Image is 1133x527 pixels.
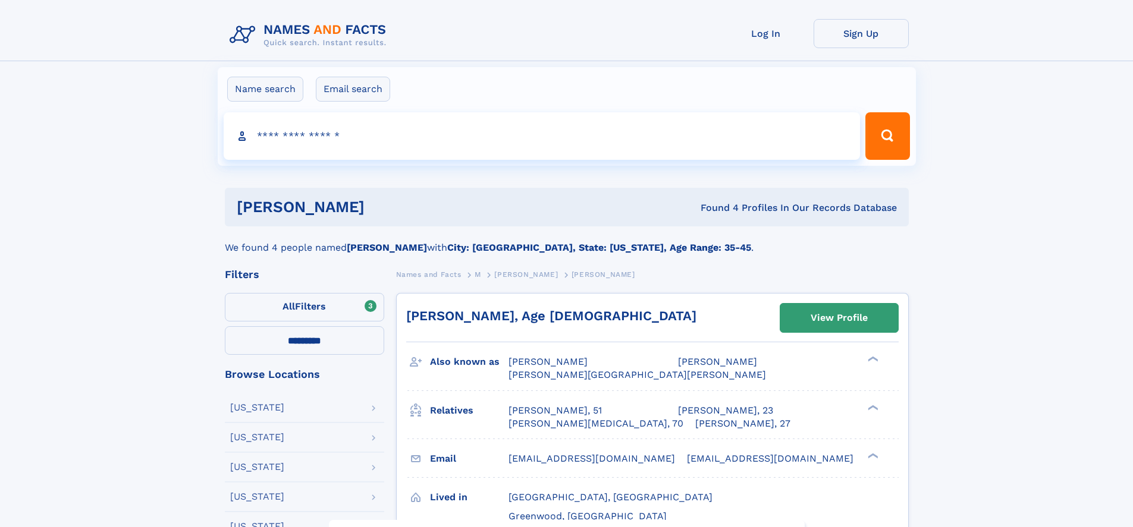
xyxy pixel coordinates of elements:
[865,452,879,459] div: ❯
[225,369,384,380] div: Browse Locations
[230,462,284,472] div: [US_STATE]
[695,417,790,430] a: [PERSON_NAME], 27
[678,356,757,367] span: [PERSON_NAME]
[283,301,295,312] span: All
[225,293,384,321] label: Filters
[780,304,898,332] a: View Profile
[316,77,390,102] label: Email search
[494,270,558,279] span: [PERSON_NAME]
[475,270,481,279] span: M
[494,267,558,282] a: [PERSON_NAME]
[227,77,303,102] label: Name search
[687,453,853,464] span: [EMAIL_ADDRESS][DOMAIN_NAME]
[225,269,384,280] div: Filters
[572,270,635,279] span: [PERSON_NAME]
[865,403,879,411] div: ❯
[678,404,773,417] a: [PERSON_NAME], 23
[430,352,509,372] h3: Also known as
[811,304,868,332] div: View Profile
[509,404,602,417] a: [PERSON_NAME], 51
[865,355,879,363] div: ❯
[225,226,909,255] div: We found 4 people named with .
[225,19,396,51] img: Logo Names and Facts
[814,19,909,48] a: Sign Up
[865,112,909,160] button: Search Button
[509,356,588,367] span: [PERSON_NAME]
[509,491,713,503] span: [GEOGRAPHIC_DATA], [GEOGRAPHIC_DATA]
[230,433,284,442] div: [US_STATE]
[475,267,481,282] a: M
[237,200,533,214] h1: [PERSON_NAME]
[447,242,751,253] b: City: [GEOGRAPHIC_DATA], State: [US_STATE], Age Range: 35-45
[509,453,675,464] span: [EMAIL_ADDRESS][DOMAIN_NAME]
[347,242,427,253] b: [PERSON_NAME]
[406,308,696,323] a: [PERSON_NAME], Age [DEMOGRAPHIC_DATA]
[509,417,683,430] a: [PERSON_NAME][MEDICAL_DATA], 70
[230,492,284,501] div: [US_STATE]
[430,487,509,507] h3: Lived in
[224,112,861,160] input: search input
[718,19,814,48] a: Log In
[509,369,766,380] span: [PERSON_NAME][GEOGRAPHIC_DATA][PERSON_NAME]
[396,267,462,282] a: Names and Facts
[430,400,509,421] h3: Relatives
[430,449,509,469] h3: Email
[230,403,284,412] div: [US_STATE]
[532,201,897,214] div: Found 4 Profiles In Our Records Database
[509,510,667,522] span: Greenwood, [GEOGRAPHIC_DATA]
